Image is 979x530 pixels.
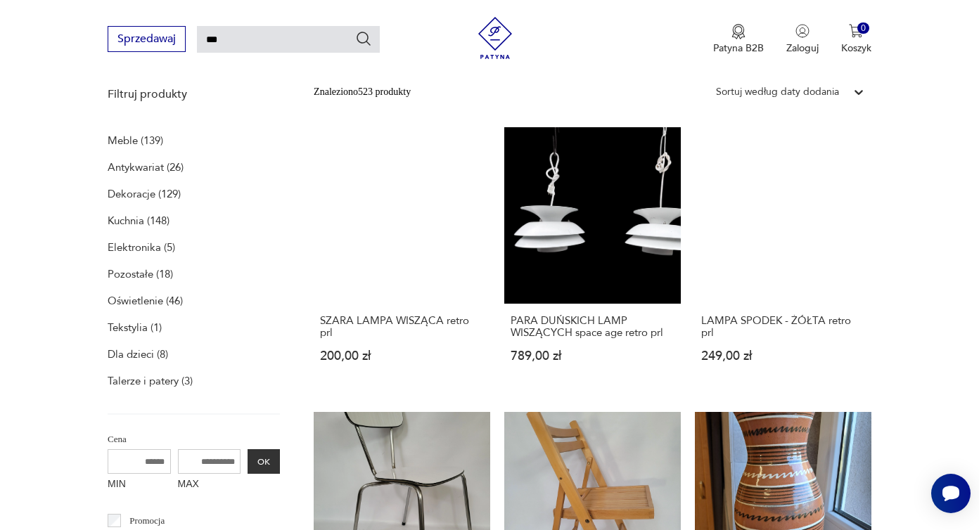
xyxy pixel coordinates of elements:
[108,291,183,311] a: Oświetlenie (46)
[355,30,372,47] button: Szukaj
[849,24,863,38] img: Ikona koszyka
[786,24,819,55] button: Zaloguj
[320,350,484,362] p: 200,00 zł
[108,344,168,364] a: Dla dzieci (8)
[108,157,184,177] a: Antykwariat (26)
[108,26,186,52] button: Sprzedawaj
[108,131,163,150] a: Meble (139)
[320,315,484,339] h3: SZARA LAMPA WISZĄCA retro prl
[108,86,280,102] p: Filtruj produkty
[713,41,764,55] p: Patyna B2B
[248,449,280,474] button: OK
[108,318,162,337] a: Tekstylia (1)
[931,474,971,513] iframe: Smartsupp widget button
[786,41,819,55] p: Zaloguj
[108,184,181,204] a: Dekoracje (129)
[108,371,193,391] a: Talerze i patery (3)
[108,264,173,284] a: Pozostałe (18)
[701,315,865,339] h3: LAMPA SPODEK - ŻÓŁTA retro prl
[108,432,280,447] p: Cena
[474,17,516,59] img: Patyna - sklep z meblami i dekoracjami vintage
[695,127,871,389] a: LAMPA SPODEK - ŻÓŁTA retro prlLAMPA SPODEK - ŻÓŁTA retro prl249,00 zł
[841,24,871,55] button: 0Koszyk
[795,24,810,38] img: Ikonka użytkownika
[857,22,869,34] div: 0
[713,24,764,55] a: Ikona medaluPatyna B2B
[716,84,839,100] div: Sortuj według daty dodania
[713,24,764,55] button: Patyna B2B
[511,350,674,362] p: 789,00 zł
[108,211,169,231] a: Kuchnia (148)
[841,41,871,55] p: Koszyk
[129,513,165,529] p: Promocja
[314,84,411,100] div: Znaleziono 523 produkty
[511,315,674,339] h3: PARA DUŃSKICH LAMP WISZĄCYCH space age retro prl
[731,24,746,39] img: Ikona medalu
[108,238,175,257] a: Elektronika (5)
[178,474,241,496] label: MAX
[701,350,865,362] p: 249,00 zł
[314,127,490,389] a: SZARA LAMPA WISZĄCA retro prlSZARA LAMPA WISZĄCA retro prl200,00 zł
[108,35,186,45] a: Sprzedawaj
[504,127,681,389] a: PARA DUŃSKICH LAMP WISZĄCYCH space age retro prlPARA DUŃSKICH LAMP WISZĄCYCH space age retro prl7...
[108,474,171,496] label: MIN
